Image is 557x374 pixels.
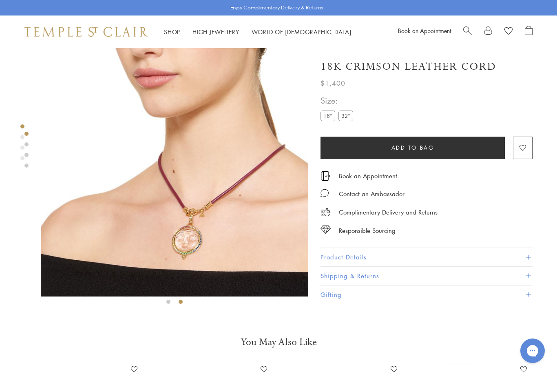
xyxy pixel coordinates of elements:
label: 18" [320,111,335,121]
button: Gifting [320,285,533,304]
img: icon_sourcing.svg [320,226,331,234]
div: Contact an Ambassador [339,189,404,199]
a: Open Shopping Bag [525,26,533,38]
img: N00001-CRIMSN18 [41,29,308,297]
a: Book an Appointment [398,27,451,35]
img: MessageIcon-01_2.svg [320,189,329,197]
div: Product gallery navigation [20,122,24,167]
a: World of [DEMOGRAPHIC_DATA]World of [DEMOGRAPHIC_DATA] [252,28,351,36]
a: Search [463,26,472,38]
button: Product Details [320,248,533,266]
a: Book an Appointment [339,171,397,180]
a: High JewelleryHigh Jewellery [192,28,239,36]
span: Add to bag [391,143,434,152]
h3: You May Also Like [33,336,524,349]
h1: 18K Crimson Leather Cord [320,60,496,74]
span: Size: [320,94,356,107]
button: Add to bag [320,137,505,159]
a: ShopShop [164,28,180,36]
label: 32" [338,111,353,121]
img: icon_appointment.svg [320,171,330,181]
iframe: Gorgias live chat messenger [516,336,549,366]
button: Shipping & Returns [320,267,533,285]
p: Complimentary Delivery and Returns [339,207,438,217]
p: Enjoy Complimentary Delivery & Returns [230,4,323,12]
img: Temple St. Clair [24,27,148,37]
img: icon_delivery.svg [320,207,331,217]
span: $1,400 [320,78,345,89]
div: Responsible Sourcing [339,226,396,236]
nav: Main navigation [164,27,351,37]
a: View Wishlist [504,26,513,38]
